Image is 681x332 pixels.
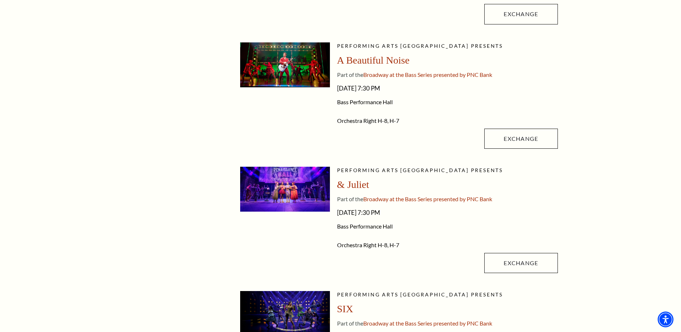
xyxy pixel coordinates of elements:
span: Broadway at the Bass Series presented by PNC Bank [363,195,492,202]
span: Orchestra Right [337,117,377,124]
span: [DATE] 7:30 PM [337,207,558,218]
img: abn-pdp_desktop-1600x800.jpg [240,42,330,87]
div: Accessibility Menu [658,312,673,327]
a: Exchange [484,129,558,149]
span: [DATE] 7:30 PM [337,83,558,94]
span: A Beautiful Noise [337,55,410,66]
span: Performing Arts [GEOGRAPHIC_DATA] presents [337,291,503,298]
a: Exchange [484,4,558,24]
span: Bass Performance Hall [337,223,558,230]
span: Orchestra Right [337,241,377,248]
span: Performing Arts [GEOGRAPHIC_DATA] presents [337,43,503,49]
span: Broadway at the Bass Series presented by PNC Bank [363,320,492,327]
span: H-8, H-7 [378,117,399,124]
img: A vibrant stage scene from a musical featuring performers in colorful costumes, with a backdrop d... [240,167,330,212]
span: H-8, H-7 [378,241,399,248]
span: SIX [337,303,353,314]
span: Broadway at the Bass Series presented by PNC Bank [363,71,492,78]
span: Performing Arts [GEOGRAPHIC_DATA] presents [337,167,503,173]
span: Part of the [337,71,363,78]
span: & Juliet [337,179,369,190]
a: Exchange [484,253,558,273]
span: Bass Performance Hall [337,98,558,106]
span: Part of the [337,195,363,202]
span: Part of the [337,320,363,327]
